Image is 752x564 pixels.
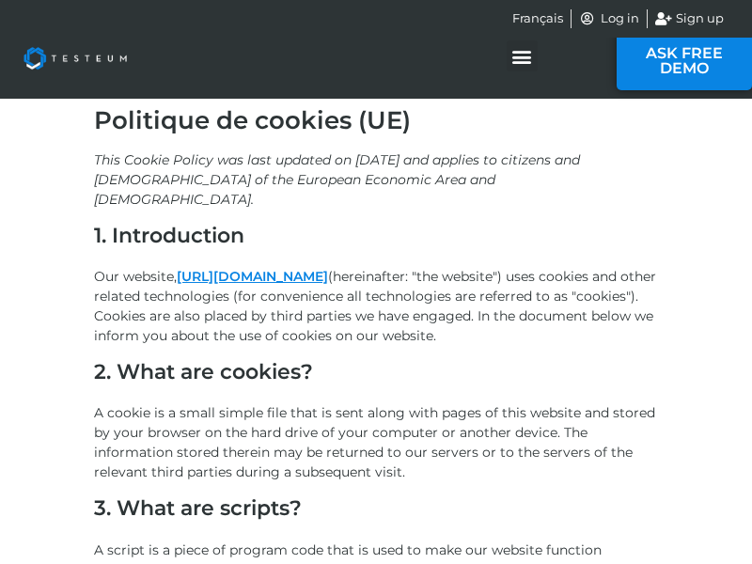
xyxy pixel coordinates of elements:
span: Log in [596,9,639,28]
a: ASK FREE DEMO [617,32,752,90]
a: Français [512,9,563,28]
h2: 3. What are scripts? [94,496,658,530]
a: [URL][DOMAIN_NAME] [177,268,328,285]
p: A cookie is a small simple file that is sent along with pages of this website and stored by your ... [94,403,658,482]
i: This Cookie Policy was last updated on [DATE] and applies to citizens and [DEMOGRAPHIC_DATA] of t... [94,151,580,208]
span: ASK FREE DEMO [645,46,724,76]
h2: 1. Introduction [94,224,658,258]
img: Testeum Logo - Application crowdtesting platform [9,33,141,84]
h2: 2. What are cookies? [94,360,658,394]
div: Menu Toggle [507,40,538,71]
a: Sign up [655,9,725,28]
h1: Politique de cookies (UE) [94,106,658,135]
p: Our website, (hereinafter: "the website") uses cookies and other related technologies (for conven... [94,267,658,346]
a: Log in [579,9,639,28]
span: Sign up [671,9,724,28]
